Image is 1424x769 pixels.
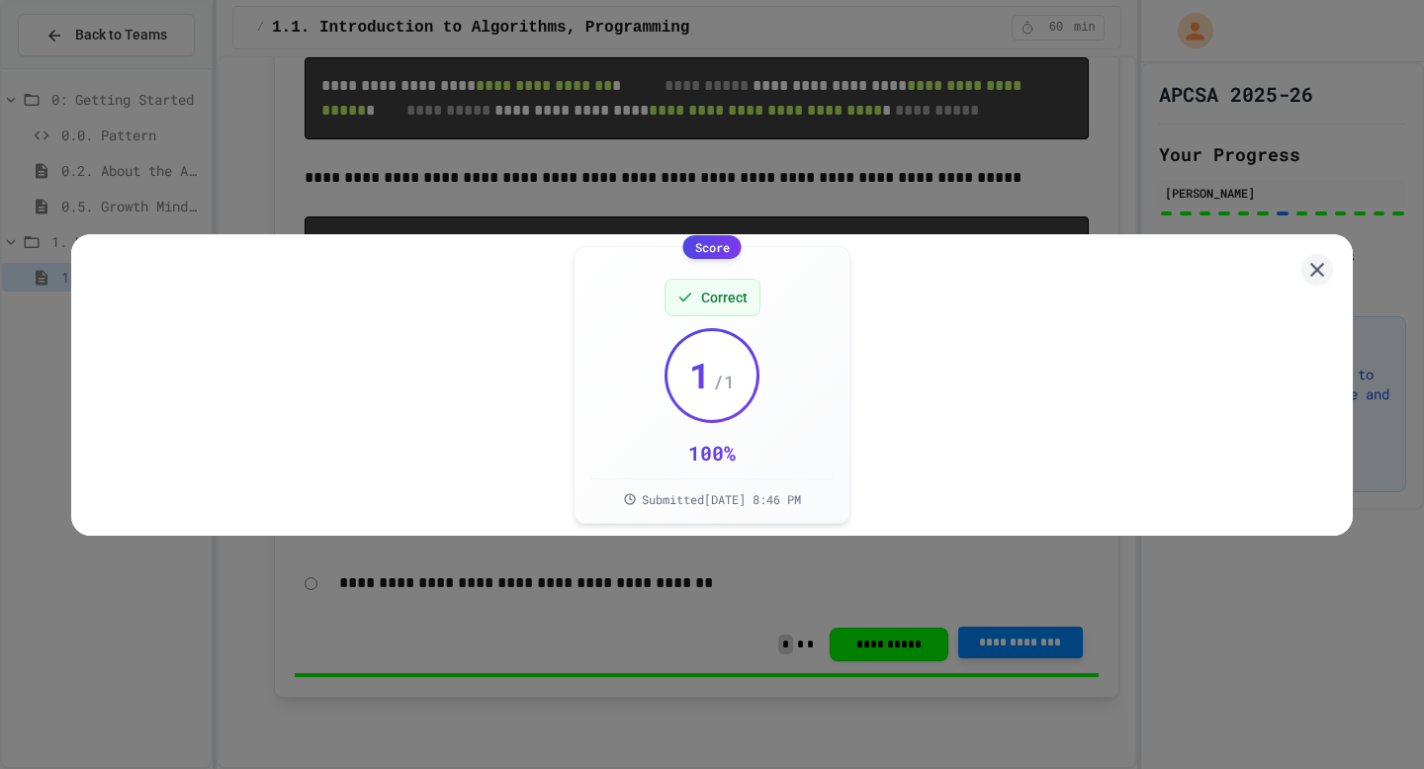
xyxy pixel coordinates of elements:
[689,355,711,394] span: 1
[683,235,742,259] div: Score
[713,368,735,395] span: / 1
[701,288,748,307] span: Correct
[688,439,736,467] div: 100 %
[642,491,801,507] span: Submitted [DATE] 8:46 PM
